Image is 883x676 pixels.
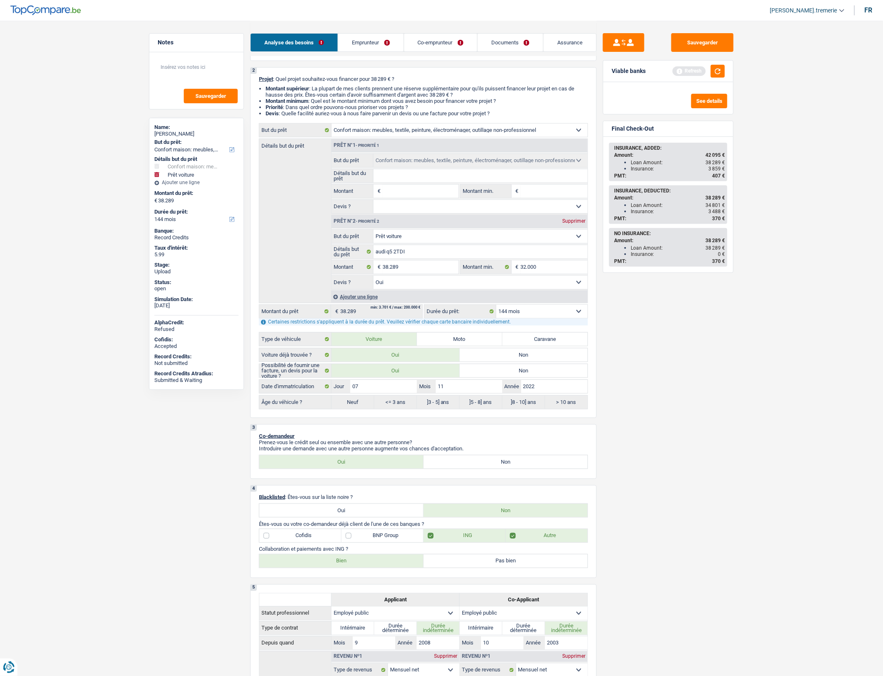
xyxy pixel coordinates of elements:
[705,238,725,243] span: 38 289 €
[259,76,273,82] span: Projet
[350,380,417,393] input: JJ
[614,145,725,151] div: INSURANCE, ADDED:
[671,33,734,52] button: Sauvegarder
[332,230,373,243] label: But du prêt
[560,219,588,224] div: Supprimer
[631,209,725,214] div: Insurance:
[259,439,588,445] p: Prenez-vous le crédit seul ou ensemble avec une autre personne?
[614,188,725,194] div: INSURANCE, DEDUCTED:
[266,85,309,92] strong: Montant supérieur
[154,353,239,360] div: Record Credits:
[259,433,295,439] span: Co-demandeur
[154,336,239,343] div: Cofidis:
[631,251,725,257] div: Insurance:
[154,326,239,333] div: Refused
[184,89,238,103] button: Sauvegarder
[154,234,239,241] div: Record Credits
[259,554,424,568] label: Bien
[460,654,493,659] div: Revenu nº1
[259,546,588,552] p: Collaboration et paiements avec ING ?
[614,258,725,264] div: PMT:
[251,68,257,74] div: 2
[332,593,460,606] th: Applicant
[259,636,332,650] th: Depuis quand
[332,219,381,224] div: Prêt n°2
[266,110,279,117] span: Devis
[614,216,725,221] div: PMT:
[259,319,588,326] div: Certaines restrictions s'appliquent à la durée du prêt. Veuillez vérifier chaque carte bancaire i...
[705,160,725,165] span: 38 289 €
[251,585,257,591] div: 5
[545,622,588,635] label: Durée indéterminée
[259,445,588,452] p: Introduire une demande avec une autre personne augmente vos chances d'acceptation.
[461,185,511,198] label: Montant min.
[356,219,379,224] span: - Priorité 2
[341,529,424,542] label: BNP Group
[417,637,459,650] input: AAAA
[373,260,383,274] span: €
[512,185,521,198] span: €
[417,396,460,409] label: ]3 - 5] ans
[614,195,725,201] div: Amount:
[332,260,373,274] label: Montant
[332,380,350,393] label: Jour
[259,621,332,635] th: Type de contrat
[356,143,379,148] span: - Priorité 1
[332,154,373,167] label: But du prêt
[614,173,725,179] div: PMT:
[266,85,588,98] li: : La plupart de mes clients prennent une réserve supplémentaire pour qu'ils puissent financer leu...
[259,455,424,469] label: Oui
[502,396,545,409] label: ]8 - 10] ans
[266,110,588,117] li: : Quelle facilité auriez-vous à nous faire parvenir un devis ou une facture pour votre projet ?
[259,124,332,137] label: But du prêt
[460,348,588,362] label: Non
[371,306,420,309] div: min: 3.701 € / max: 200.000 €
[712,258,725,264] span: 370 €
[708,166,725,172] span: 3 859 €
[763,4,844,17] a: [PERSON_NAME].tremerie
[614,238,725,243] div: Amount:
[259,364,332,377] label: Possibilité de fournir une facture, un devis pour la voiture ?
[259,348,332,362] label: Voiture déjà trouvée ?
[545,396,588,409] label: > 10 ans
[417,622,460,635] label: Durée indéterminée
[705,202,725,208] span: 34 801 €
[481,637,524,650] input: MM
[259,305,331,318] label: Montant du prêt
[332,333,417,346] label: Voiture
[338,34,403,51] a: Emprunteur
[154,360,239,367] div: Not submitted
[259,380,332,393] label: Date d'immatriculation
[259,504,424,517] label: Oui
[266,104,283,110] strong: Priorité
[10,5,81,15] img: TopCompare Logo
[154,279,239,286] div: Status:
[524,637,545,650] label: Année
[417,333,502,346] label: Moto
[544,34,596,51] a: Assurance
[154,156,239,163] div: Détails but du prêt
[154,268,239,275] div: Upload
[614,152,725,158] div: Amount:
[331,291,588,303] div: Ajouter une ligne
[424,305,496,318] label: Durée du prêt:
[331,305,340,318] span: €
[705,195,725,201] span: 38 289 €
[631,245,725,251] div: Loan Amount:
[432,654,459,659] div: Supprimer
[417,380,436,393] label: Mois
[154,180,239,185] div: Ajouter une ligne
[545,637,588,650] input: AAAA
[691,94,727,108] button: See details
[506,529,588,542] label: Autre
[612,125,654,132] div: Final Check-Out
[154,139,237,146] label: But du prêt:
[332,200,373,213] label: Devis ?
[512,260,521,274] span: €
[251,486,257,492] div: 4
[460,396,502,409] label: ]5 - 8] ans
[404,34,477,51] a: Co-emprunteur
[712,216,725,221] span: 370 €
[424,529,506,542] label: ING
[395,637,417,650] label: Année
